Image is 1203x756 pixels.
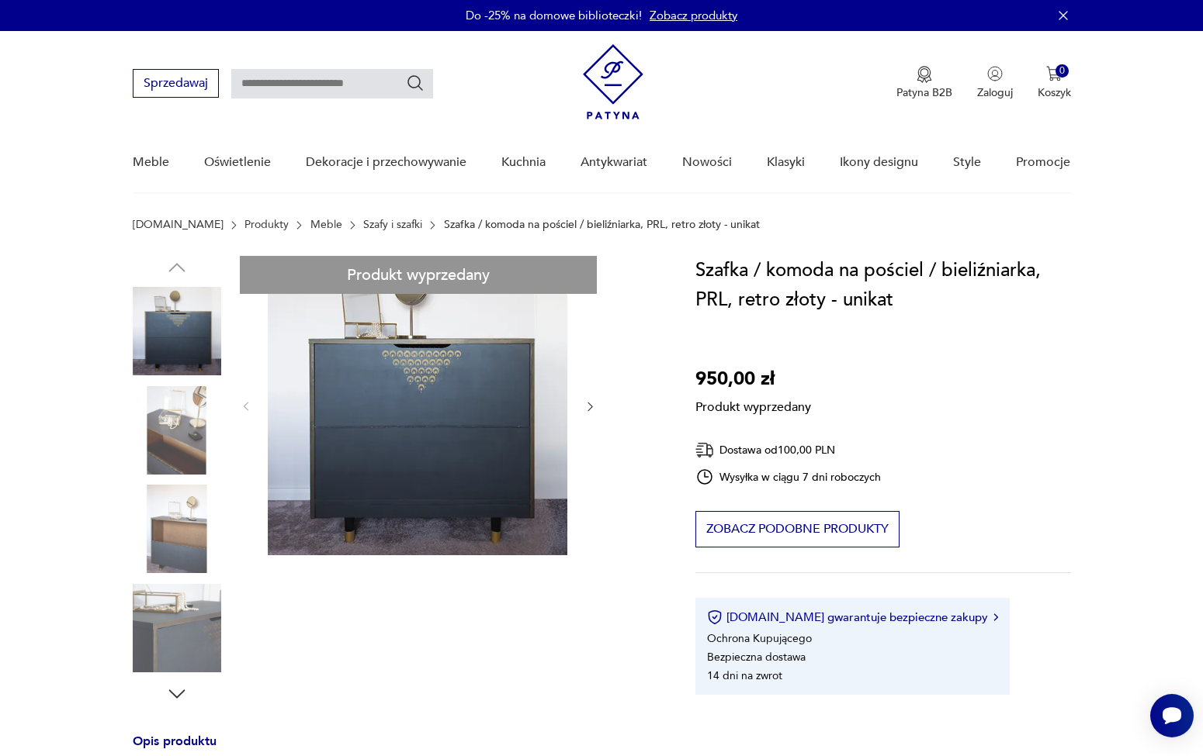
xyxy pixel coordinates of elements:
img: Ikonka użytkownika [987,66,1003,81]
button: Sprzedawaj [133,69,219,98]
img: Ikona dostawy [695,440,714,460]
button: Zaloguj [977,66,1013,100]
a: Promocje [1016,133,1070,192]
p: Patyna B2B [896,85,952,100]
a: Ikony designu [840,133,918,192]
div: 0 [1056,64,1069,78]
img: Ikona certyfikatu [707,609,723,625]
p: Do -25% na domowe biblioteczki! [466,8,642,23]
li: 14 dni na zwrot [707,668,782,683]
a: [DOMAIN_NAME] [133,219,224,231]
button: Patyna B2B [896,66,952,100]
p: Produkt wyprzedany [695,394,811,416]
a: Nowości [682,133,732,192]
a: Zobacz produkty [650,8,737,23]
a: Meble [310,219,342,231]
div: Wysyłka w ciągu 7 dni roboczych [695,468,882,486]
a: Oświetlenie [204,133,271,192]
button: Zobacz podobne produkty [695,511,900,547]
img: Ikona medalu [917,66,932,83]
img: Patyna - sklep z meblami i dekoracjami vintage [583,44,643,119]
img: Ikona koszyka [1046,66,1062,81]
a: Antykwariat [581,133,647,192]
a: Szafy i szafki [363,219,422,231]
p: Szafka / komoda na pościel / bieliźniarka, PRL, retro złoty - unikat [444,219,760,231]
button: [DOMAIN_NAME] gwarantuje bezpieczne zakupy [707,609,998,625]
a: Kuchnia [501,133,546,192]
iframe: Smartsupp widget button [1150,694,1194,737]
a: Dekoracje i przechowywanie [306,133,466,192]
a: Produkty [244,219,289,231]
a: Sprzedawaj [133,79,219,90]
img: Ikona strzałki w prawo [993,613,998,621]
button: Szukaj [406,74,425,92]
p: 950,00 zł [695,364,811,394]
p: Koszyk [1038,85,1071,100]
button: 0Koszyk [1038,66,1071,100]
a: Style [953,133,981,192]
h1: Szafka / komoda na pościel / bieliźniarka, PRL, retro złoty - unikat [695,256,1071,315]
li: Ochrona Kupującego [707,631,812,646]
a: Meble [133,133,169,192]
a: Klasyki [767,133,805,192]
li: Bezpieczna dostawa [707,650,806,665]
a: Ikona medaluPatyna B2B [896,66,952,100]
p: Zaloguj [977,85,1013,100]
div: Dostawa od 100,00 PLN [695,440,882,460]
